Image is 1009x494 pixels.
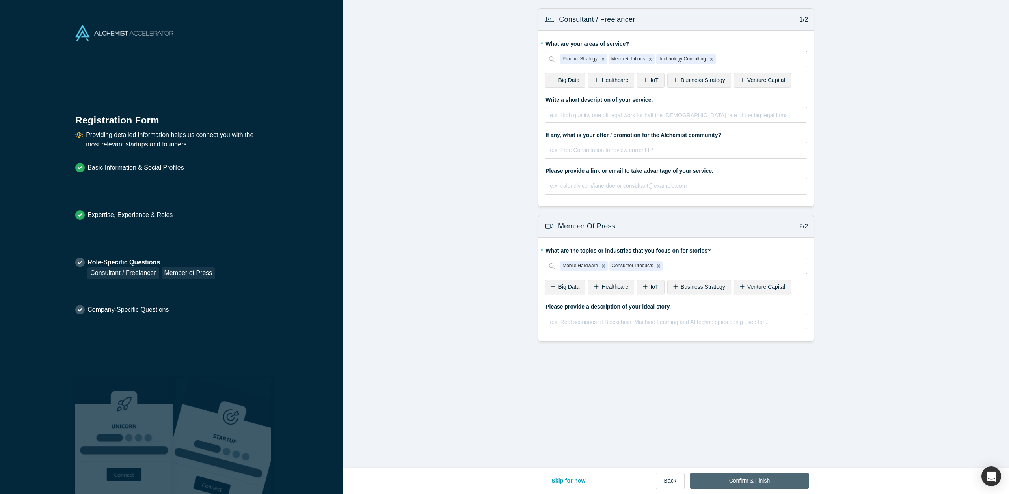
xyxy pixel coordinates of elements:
div: Remove Mobile Hardware [599,261,608,271]
label: If any, what is your offer / promotion for the Alchemist community? [545,128,807,139]
span: IoT [650,77,658,83]
label: What are your areas of service? [545,37,807,48]
label: What are the topics or industries that you focus on for stories? [545,244,807,255]
p: Providing detailed information helps us connect you with the most relevant startups and founders. [86,130,268,149]
div: Business Strategy [667,73,731,88]
div: rdw-editor [550,316,802,332]
h3: Member of Press [558,221,615,232]
div: Remove Product Strategy [599,54,607,64]
div: IoT [637,280,664,294]
img: Alchemist Accelerator Logo [75,25,173,41]
span: IoT [650,284,658,290]
div: Business Strategy [667,280,731,294]
div: Venture Capital [734,280,791,294]
p: Basic Information & Social Profiles [87,163,184,172]
div: Member of Press [162,267,215,279]
div: Product Strategy [560,54,599,64]
div: Media Relations [609,54,646,64]
div: rdw-wrapper [545,107,807,123]
span: Venture Capital [747,284,785,290]
div: Healthcare [588,280,634,294]
p: Company-Specific Questions [87,305,169,314]
div: Big Data [545,280,585,294]
div: Remove Consumer Products [654,261,663,271]
div: Venture Capital [734,73,791,88]
span: Big Data [558,284,580,290]
img: Prism AI [173,378,271,494]
label: Write a short description of your service. [545,93,807,104]
label: Please provide a link or email to take advantage of your service. [545,164,807,175]
p: 2/2 [795,222,808,231]
span: Healthcare [601,284,628,290]
p: Expertise, Experience & Roles [87,210,173,220]
div: Consumer Products [609,261,654,271]
div: Healthcare [588,73,634,88]
button: Back [656,473,685,489]
div: IoT [637,73,664,88]
div: Consultant / Freelancer [87,267,158,279]
div: Technology Consulting [656,54,707,64]
span: Big Data [558,77,580,83]
p: 1/2 [795,15,808,24]
div: rdw-editor [550,110,802,125]
h3: Consultant / Freelancer [559,14,635,25]
span: Venture Capital [747,77,785,83]
div: rdw-wrapper [545,314,807,329]
div: Remove Technology Consulting [707,54,716,64]
div: Mobile Hardware [560,261,599,271]
input: e.x. Free Consultation to review current IP [545,142,807,159]
button: Confirm & Finish [690,473,809,489]
label: Please provide a description of your ideal story. [545,300,807,311]
button: Skip for now [543,473,594,489]
div: Remove Media Relations [646,54,655,64]
img: Robust Technologies [75,378,173,494]
input: e.x. calendly.com/jane-doe or consultant@example.com [545,178,807,195]
p: Role-Specific Questions [87,258,215,267]
span: Healthcare [601,77,628,83]
span: Business Strategy [681,284,725,290]
div: Big Data [545,73,585,88]
span: Business Strategy [681,77,725,83]
h1: Registration Form [75,105,268,127]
